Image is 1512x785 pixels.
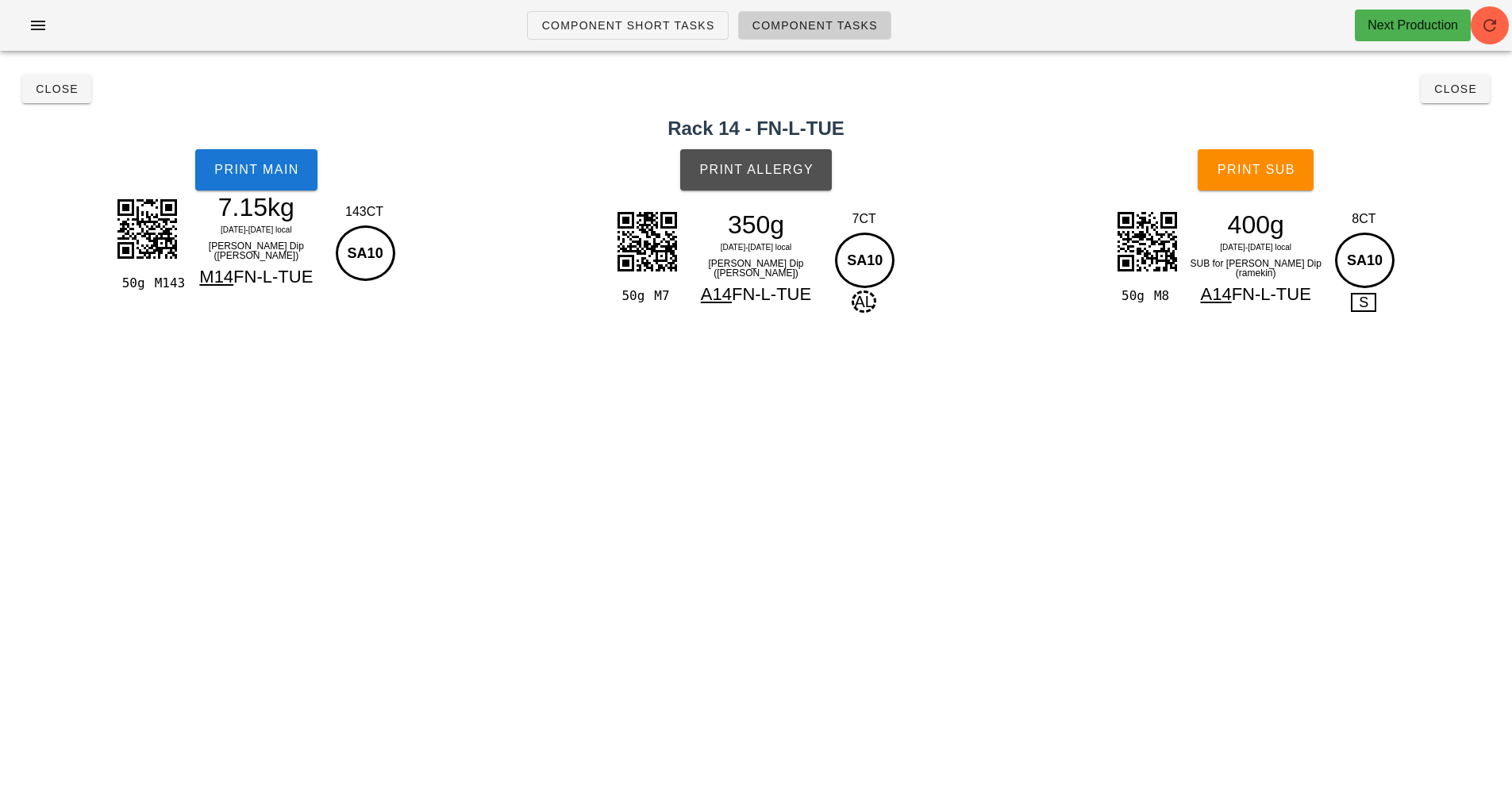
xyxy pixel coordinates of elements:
div: 8CT [1331,210,1397,229]
span: FN-L-TUE [233,267,313,287]
div: 50g [115,273,148,294]
div: SA10 [1335,233,1395,288]
img: wu8NSY+g684vAAAAABJRU5ErkJggg== [1107,202,1187,281]
div: SA10 [835,233,895,288]
div: Next Production [1368,16,1458,35]
div: [PERSON_NAME] Dip ([PERSON_NAME]) [687,256,825,281]
div: M7 [648,286,680,306]
span: [DATE]-[DATE] local [721,243,792,252]
span: S [1351,293,1376,312]
span: [DATE]-[DATE] local [1220,243,1291,252]
span: A14 [701,284,732,304]
span: AL [852,291,875,313]
span: Close [35,83,79,95]
div: SUB for [PERSON_NAME] Dip (ramekin) [1187,256,1325,281]
h2: Rack 14 - FN-L-TUE [10,114,1502,143]
span: Component Tasks [752,19,878,32]
span: FN-L-TUE [1232,284,1311,304]
div: M143 [148,273,181,294]
span: Component Short Tasks [541,19,714,32]
a: Component Tasks [738,11,891,40]
a: Component Short Tasks [527,11,728,40]
div: 400g [1187,213,1325,237]
div: [PERSON_NAME] Dip ([PERSON_NAME]) [187,238,325,264]
button: Close [1421,75,1490,103]
span: [DATE]-[DATE] local [221,225,292,234]
span: Print Allergy [698,163,814,177]
div: SA10 [336,225,395,281]
span: Print Main [214,163,299,177]
div: 50g [1115,286,1148,306]
div: 143CT [332,202,398,221]
div: 7CT [831,210,897,229]
div: M8 [1148,286,1180,306]
div: 50g [615,286,648,306]
span: M14 [199,267,233,287]
button: Close [22,75,91,103]
img: obyXCS1dtKVoC8FLAwAwT8rywrqj2fkOBtnUPIwrHpKRAgPd22PRUg26TtLRwgPd22PRUg26TtLRwgPd22PRUg26TtLRwgPd2... [607,202,687,281]
span: A14 [1200,284,1231,304]
span: Close [1433,83,1477,95]
span: FN-L-TUE [732,284,811,304]
button: Print Sub [1198,149,1314,190]
div: 7.15kg [187,195,325,219]
button: Print Main [195,149,317,190]
div: 350g [687,213,825,237]
img: lhTzUni1RjHvgKk6a9wyXd9smAD5N2AEOokhmy0Oysgq9M5xKnPEovbaWJXCBGbxATIQ6UAMSxLrRyyMEtASOLE1BQIkJpuY0... [107,189,187,268]
span: Print Sub [1217,163,1295,177]
button: Print Allergy [680,149,832,190]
